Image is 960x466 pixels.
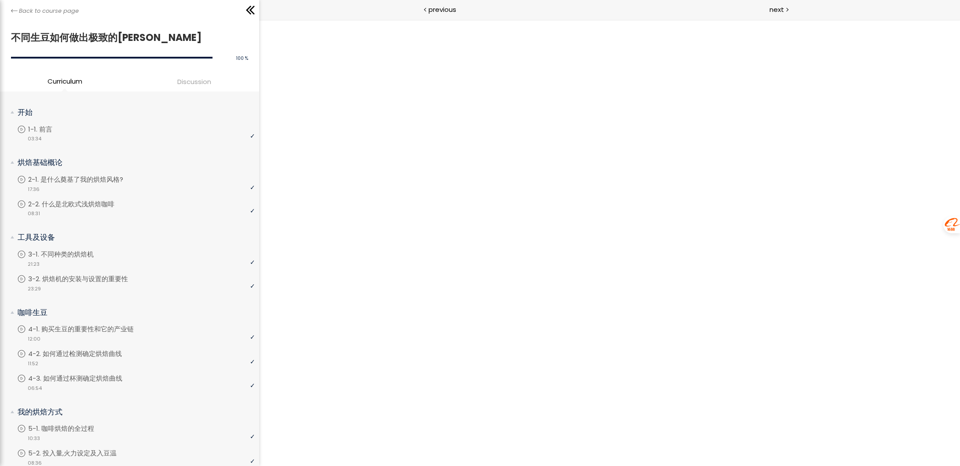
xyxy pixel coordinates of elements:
p: 5-2. 投入量,火力设定及入豆温 [28,448,134,458]
p: 5-1. 咖啡烘焙的全过程 [28,424,112,433]
span: previous [429,4,456,15]
p: 2-2. 什么是北欧式浅烘焙咖啡 [28,199,132,209]
span: 23:29 [28,285,41,293]
p: 开始 [18,107,248,118]
p: 工具及设备 [18,232,248,243]
p: 烘焙基础概论 [18,157,248,168]
span: 100 % [236,55,248,62]
span: 11:52 [28,360,38,367]
span: 12:00 [28,335,40,343]
p: 我的烘焙方式 [18,407,248,418]
p: 4-3. 如何通过杯测确定烘焙曲线 [28,374,140,383]
p: 2-1. 是什么奠基了我的烘焙风格? [28,175,141,184]
a: Back to course page [11,7,79,15]
span: 03:34 [28,135,41,143]
h1: 不同生豆如何做出极致的[PERSON_NAME] [11,29,244,46]
span: 08:31 [28,210,40,217]
span: next [769,4,784,15]
span: Back to course page [19,7,79,15]
span: 06:54 [28,385,42,392]
span: 21:23 [28,261,40,268]
span: Curriculum [48,76,82,86]
p: 1-1. 前言 [28,125,70,134]
p: 4-2. 如何通过检测确定烘焙曲线 [28,349,139,359]
p: 3-2. 烘焙机的安装与设置的重要性 [28,274,146,284]
p: 3-1. 不同种类的烘焙机 [28,250,111,259]
p: 咖啡生豆 [18,307,248,318]
span: 10:33 [28,435,40,442]
span: 17:36 [28,186,40,193]
p: 4-1. 购买生豆的重要性和它的产业链 [28,324,151,334]
span: Discussion [177,77,211,87]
